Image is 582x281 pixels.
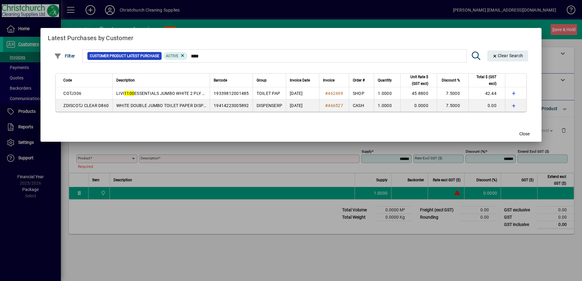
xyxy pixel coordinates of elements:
span: 19339812001485 [214,91,249,96]
span: LIVI ESSENTIALS JUMBO WHITE 2 PLY TOILET ROLLS 300M X 9.5CM X 8S [116,91,271,96]
span: Unit Rate $ (GST excl) [404,74,428,87]
td: CASH [349,99,374,112]
td: 7.5000 [437,87,468,99]
button: Clear [487,50,528,61]
span: 462499 [328,91,343,96]
div: Group [257,77,282,84]
span: DISPENSERP [257,103,282,108]
span: ZDISCOTJ CLEAR D860 [63,103,109,108]
a: #466527 [323,102,345,109]
div: Unit Rate $ (GST excl) [404,74,434,87]
td: 0.0000 [400,99,437,112]
td: 7.5000 [437,99,468,112]
span: Code [63,77,72,84]
span: Invoice [323,77,335,84]
span: 19414223005892 [214,103,249,108]
em: 1100 [124,91,134,96]
td: 1.0000 [374,99,400,112]
span: Close [519,131,530,137]
td: 1.0000 [374,87,400,99]
button: Filter [53,50,77,61]
span: Quantity [378,77,392,84]
td: 45.8800 [400,87,437,99]
span: Order # [353,77,365,84]
span: Discount % [442,77,460,84]
span: Filter [54,54,75,58]
span: Active [166,54,178,58]
span: TOILET PAP [257,91,280,96]
span: Group [257,77,267,84]
div: Total $ (GST excl) [472,74,502,87]
span: # [325,103,328,108]
span: Clear Search [492,53,523,58]
td: 0.00 [468,99,505,112]
span: Invoice Date [290,77,310,84]
div: Invoice [323,77,345,84]
a: #462499 [323,90,345,97]
div: Description [116,77,206,84]
td: 42.44 [468,87,505,99]
button: Close [515,128,534,139]
span: # [325,91,328,96]
span: COTJ306 [63,91,81,96]
span: Customer Product Latest Purchase [90,53,159,59]
div: Invoice Date [290,77,315,84]
td: [DATE] [286,99,319,112]
div: Code [63,77,109,84]
div: Order # [353,77,370,84]
span: 466527 [328,103,343,108]
h2: Latest Purchases by Customer [40,28,542,46]
span: WHITE DOUBLE JUMBO TOILET PAPER DISPENSER FOL - D860 (TR: ) [116,103,260,108]
td: [DATE] [286,87,319,99]
mat-chip: Product Activation Status: Active [163,52,188,60]
td: SHOP [349,87,374,99]
div: Quantity [378,77,397,84]
span: Total $ (GST excl) [472,74,496,87]
span: Description [116,77,135,84]
div: Discount % [441,77,465,84]
span: Barcode [214,77,227,84]
div: Barcode [214,77,249,84]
